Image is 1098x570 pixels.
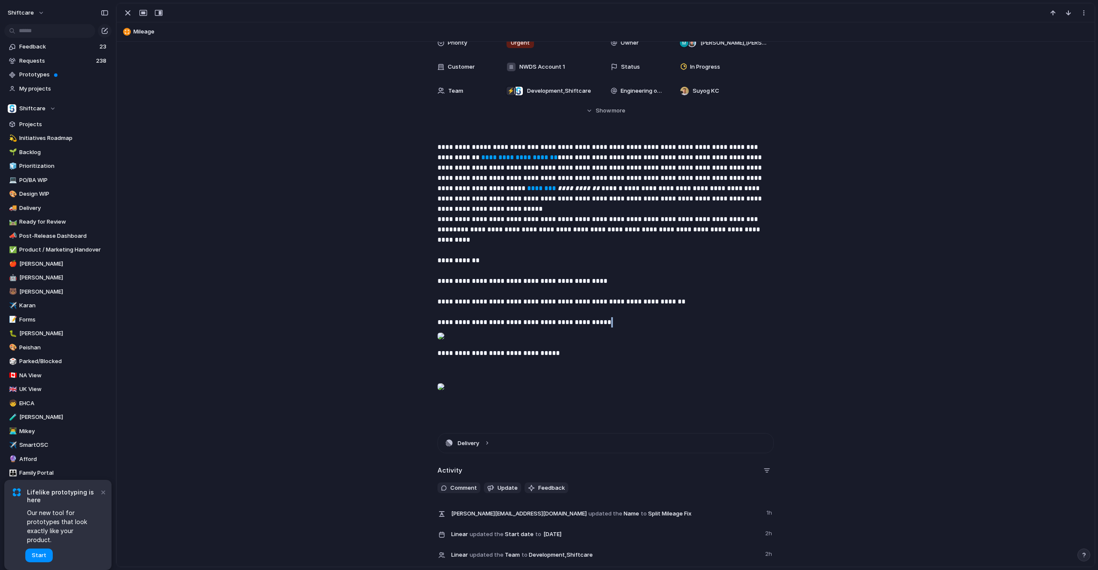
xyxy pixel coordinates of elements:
[19,441,109,449] span: SmartOSC
[4,411,112,424] a: 🧪[PERSON_NAME]
[19,329,109,338] span: [PERSON_NAME]
[19,469,109,477] span: Family Portal
[8,315,16,324] button: 📝
[32,551,46,560] span: Start
[451,509,587,518] span: [PERSON_NAME][EMAIL_ADDRESS][DOMAIN_NAME]
[9,175,15,185] div: 💻
[448,87,463,95] span: Team
[19,104,45,113] span: Shiftcare
[8,176,16,185] button: 💻
[4,383,112,396] a: 🇬🇧UK View
[19,42,97,51] span: Feedback
[4,102,112,115] button: Shiftcare
[8,413,16,421] button: 🧪
[19,148,109,157] span: Backlog
[450,484,477,492] span: Comment
[4,82,112,95] a: My projects
[19,232,109,240] span: Post-Release Dashboard
[498,484,518,492] span: Update
[8,469,16,477] button: 👪
[4,55,112,67] a: Requests238
[8,232,16,240] button: 📣
[522,551,528,559] span: to
[4,327,112,340] a: 🐛[PERSON_NAME]
[4,243,112,256] a: ✅Product / Marketing Handover
[448,39,467,47] span: Priority
[8,134,16,142] button: 💫
[8,273,16,282] button: 🤖
[9,287,15,297] div: 🐻
[8,162,16,170] button: 🧊
[470,530,504,539] span: updated the
[98,487,108,497] button: Dismiss
[9,315,15,324] div: 📝
[4,40,112,53] a: Feedback23
[19,204,109,212] span: Delivery
[9,398,15,408] div: 🧒
[19,385,109,394] span: UK View
[8,301,16,310] button: ✈️
[19,455,109,464] span: Afford
[19,70,109,79] span: Prototypes
[527,87,591,95] span: Development , Shiftcare
[4,160,112,173] a: 🧊Prioritization
[19,85,109,93] span: My projects
[9,189,15,199] div: 🎨
[4,425,112,438] a: 👨‍💻Mikey
[451,528,760,540] span: Start date
[4,439,112,452] div: ✈️SmartOSC
[8,357,16,366] button: 🎲
[9,357,15,367] div: 🎲
[621,63,640,71] span: Status
[9,426,15,436] div: 👨‍💻
[8,343,16,352] button: 🎨
[8,260,16,268] button: 🍎
[8,246,16,254] button: ✅
[4,313,112,326] a: 📝Forms
[511,39,530,47] span: Urgent
[19,190,109,198] span: Design WIP
[438,434,773,453] button: Delivery
[4,369,112,382] div: 🇨🇦NA View
[529,551,593,559] span: Development , Shiftcare
[437,482,480,494] button: Comment
[19,273,109,282] span: [PERSON_NAME]
[765,528,774,538] span: 2h
[690,63,720,71] span: In Progress
[4,397,112,410] a: 🧒EHCA
[8,148,16,157] button: 🌱
[27,488,99,504] span: Lifelike prototyping is here
[4,271,112,284] a: 🤖[PERSON_NAME]
[8,190,16,198] button: 🎨
[9,468,15,478] div: 👪
[4,285,112,298] a: 🐻[PERSON_NAME]
[9,245,15,255] div: ✅
[8,218,16,226] button: 🛤️
[525,482,568,494] button: Feedback
[9,343,15,352] div: 🎨
[612,106,625,115] span: more
[621,39,639,47] span: Owner
[437,103,774,118] button: Showmore
[621,87,666,95] span: Engineering owner
[765,548,774,558] span: 2h
[4,230,112,243] a: 📣Post-Release Dashboard
[19,413,109,421] span: [PERSON_NAME]
[4,453,112,466] div: 🔮Afford
[133,27,1091,36] span: Mileage
[4,188,112,200] a: 🎨Design WIP
[9,133,15,143] div: 💫
[19,120,109,129] span: Projects
[4,146,112,159] div: 🌱Backlog
[8,399,16,408] button: 🧒
[19,301,109,310] span: Karan
[9,301,15,311] div: ✈️
[9,440,15,450] div: ✈️
[4,299,112,312] div: ✈️Karan
[8,329,16,338] button: 🐛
